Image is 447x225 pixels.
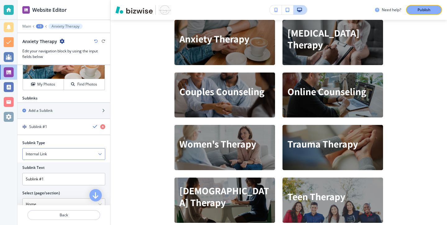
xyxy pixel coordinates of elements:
[23,199,98,210] input: Manual Input
[22,140,45,146] h2: Sublink Type
[22,6,30,14] img: editor icon
[22,50,105,90] div: My PhotosFind Photos
[179,185,270,208] p: [DEMOGRAPHIC_DATA] Therapy
[28,212,100,218] p: Back
[22,48,105,60] h3: Edit your navigation block by using the input fields below
[179,86,264,97] h2: Couples Counseling
[287,27,378,51] p: [MEDICAL_DATA] Therapy
[158,5,171,15] img: Your Logo
[115,6,153,14] img: Bizwise Logo
[36,24,43,29] button: +3
[418,7,431,13] p: Publish
[23,79,64,90] button: My Photos
[22,95,38,101] h2: Sublinks
[77,82,97,87] h4: Find Photos
[406,5,442,15] button: Publish
[17,103,110,118] button: Add a Sublink
[64,79,105,90] button: Find Photos
[22,190,60,196] h2: Select (page/section)
[287,191,345,202] p: Teen Therapy
[26,151,47,157] h4: Internal Link
[27,210,100,220] button: Back
[32,6,67,14] h2: Website Editor
[29,124,47,130] h4: Sublink #1
[382,7,401,13] h3: Need help?
[287,138,358,150] h2: Trauma Therapy
[179,138,256,150] h2: Women's Therapy
[37,82,55,87] h4: My Photos
[22,24,31,29] button: Main
[29,108,53,113] h2: Add a Sublink
[22,165,45,170] h2: Sublink Text
[22,125,27,129] img: Drag
[52,24,79,29] p: Anxiety Therapy
[48,24,83,29] button: Anxiety Therapy
[17,119,110,135] button: DragSublink #1
[22,38,57,45] h2: Anxiety Therapy
[179,33,249,45] p: Anxiety Therapy
[287,86,366,97] h2: Online Counseling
